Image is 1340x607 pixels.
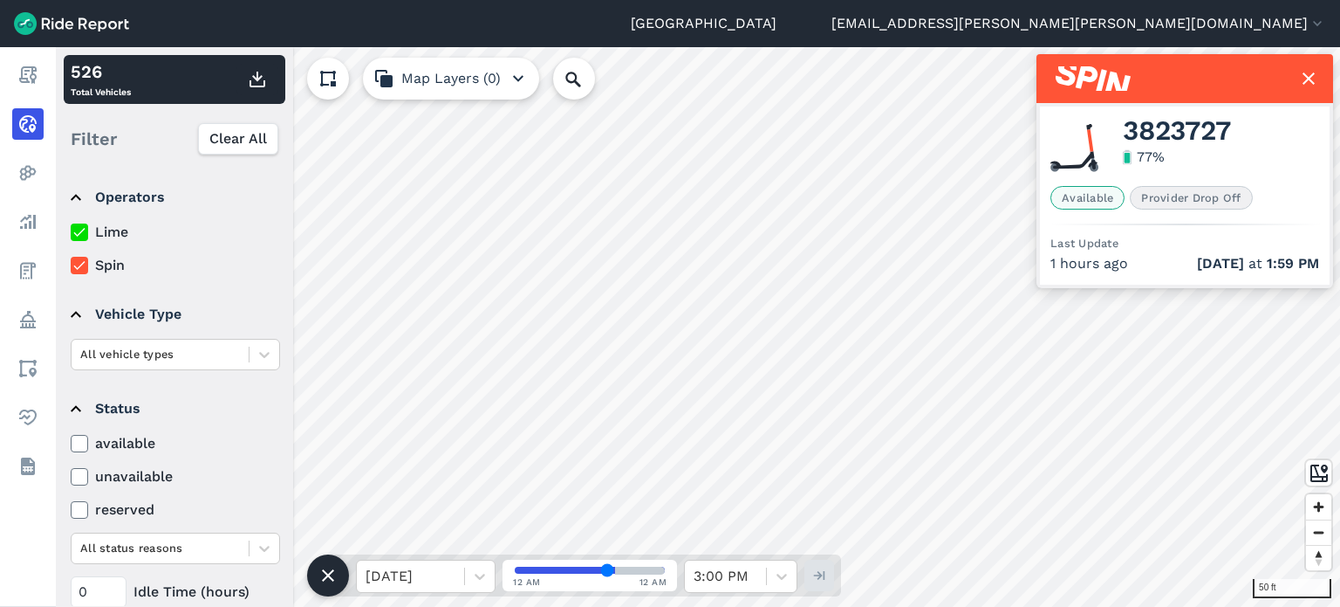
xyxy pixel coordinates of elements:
[1123,121,1230,141] span: 3823727
[1306,545,1331,570] button: Reset bearing to north
[1050,124,1098,172] img: Spin scooter
[71,384,277,433] summary: Status
[12,402,44,433] a: Health
[12,157,44,189] a: Heatmaps
[71,59,131,100] div: Total Vehicles
[831,13,1326,34] button: [EMAIL_ADDRESS][PERSON_NAME][PERSON_NAME][DOMAIN_NAME]
[71,433,280,454] label: available
[12,59,44,91] a: Report
[639,576,667,589] span: 12 AM
[363,58,539,100] button: Map Layers (0)
[12,255,44,286] a: Fees
[1050,186,1125,210] span: Available
[12,451,44,482] a: Datasets
[12,353,44,384] a: Areas
[1197,253,1319,274] span: at
[71,255,280,276] label: Spin
[71,290,277,339] summary: Vehicle Type
[71,59,131,85] div: 526
[12,304,44,335] a: Policy
[1050,253,1319,274] div: 1 hours ago
[1130,186,1252,210] span: Provider Drop Off
[71,173,277,222] summary: Operators
[1197,255,1244,272] span: [DATE]
[1306,520,1331,545] button: Zoom out
[1056,66,1131,91] img: Spin
[1050,237,1118,250] span: Last Update
[14,12,129,35] img: Ride Report
[71,500,280,521] label: reserved
[56,47,1340,607] canvas: Map
[198,123,278,155] button: Clear All
[12,206,44,238] a: Analyze
[71,222,280,243] label: Lime
[1306,494,1331,520] button: Zoom in
[631,13,776,34] a: [GEOGRAPHIC_DATA]
[12,108,44,140] a: Realtime
[513,576,541,589] span: 12 AM
[64,112,285,166] div: Filter
[71,466,280,487] label: unavailable
[1137,147,1165,168] div: 77 %
[1267,255,1319,272] span: 1:59 PM
[1253,579,1331,598] div: 50 ft
[209,128,267,149] span: Clear All
[553,58,623,100] input: Search Location or Vehicles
